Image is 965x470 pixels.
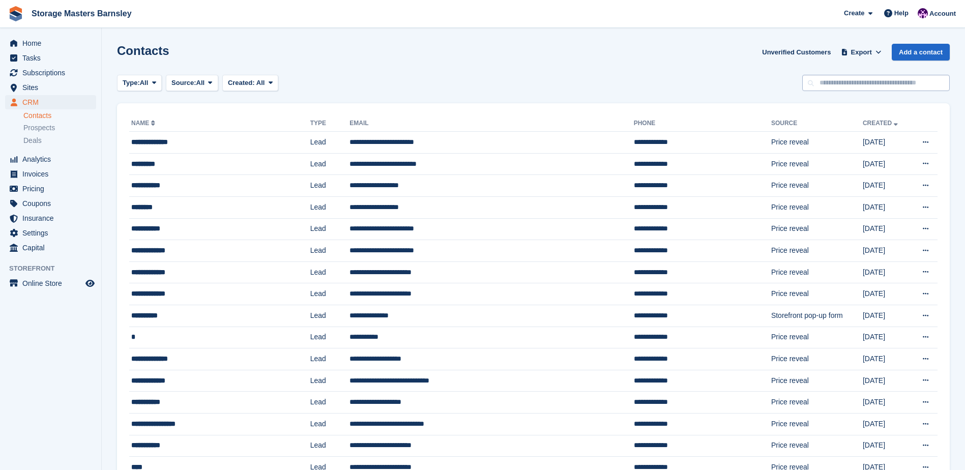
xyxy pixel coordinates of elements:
[771,305,863,327] td: Storefront pop-up form
[23,135,96,146] a: Deals
[863,120,900,127] a: Created
[131,120,157,127] a: Name
[310,327,350,348] td: Lead
[22,182,83,196] span: Pricing
[22,196,83,211] span: Coupons
[5,196,96,211] a: menu
[117,44,169,57] h1: Contacts
[771,218,863,240] td: Price reveal
[171,78,196,88] span: Source:
[140,78,149,88] span: All
[863,370,910,392] td: [DATE]
[228,79,255,86] span: Created:
[310,115,350,132] th: Type
[771,283,863,305] td: Price reveal
[310,261,350,283] td: Lead
[918,8,928,18] img: Louise Masters
[5,36,96,50] a: menu
[892,44,950,61] a: Add a contact
[863,196,910,218] td: [DATE]
[5,211,96,225] a: menu
[166,75,218,92] button: Source: All
[310,196,350,218] td: Lead
[22,36,83,50] span: Home
[771,115,863,132] th: Source
[929,9,956,19] span: Account
[22,95,83,109] span: CRM
[758,44,835,61] a: Unverified Customers
[310,392,350,414] td: Lead
[117,75,162,92] button: Type: All
[22,152,83,166] span: Analytics
[894,8,909,18] span: Help
[22,51,83,65] span: Tasks
[310,175,350,197] td: Lead
[22,276,83,290] span: Online Store
[23,123,55,133] span: Prospects
[310,305,350,327] td: Lead
[8,6,23,21] img: stora-icon-8386f47178a22dfd0bd8f6a31ec36ba5ce8667c1dd55bd0f319d3a0aa187defe.svg
[310,348,350,370] td: Lead
[22,226,83,240] span: Settings
[863,413,910,435] td: [DATE]
[771,240,863,262] td: Price reveal
[771,392,863,414] td: Price reveal
[84,277,96,289] a: Preview store
[27,5,136,22] a: Storage Masters Barnsley
[771,196,863,218] td: Price reveal
[863,132,910,154] td: [DATE]
[5,95,96,109] a: menu
[5,276,96,290] a: menu
[310,283,350,305] td: Lead
[349,115,633,132] th: Email
[5,66,96,80] a: menu
[863,283,910,305] td: [DATE]
[851,47,872,57] span: Export
[123,78,140,88] span: Type:
[863,348,910,370] td: [DATE]
[310,435,350,457] td: Lead
[863,240,910,262] td: [DATE]
[310,413,350,435] td: Lead
[771,348,863,370] td: Price reveal
[771,153,863,175] td: Price reveal
[863,261,910,283] td: [DATE]
[9,263,101,274] span: Storefront
[863,305,910,327] td: [DATE]
[5,51,96,65] a: menu
[222,75,278,92] button: Created: All
[22,66,83,80] span: Subscriptions
[771,175,863,197] td: Price reveal
[196,78,205,88] span: All
[771,132,863,154] td: Price reveal
[310,218,350,240] td: Lead
[310,240,350,262] td: Lead
[5,241,96,255] a: menu
[863,392,910,414] td: [DATE]
[771,435,863,457] td: Price reveal
[23,123,96,133] a: Prospects
[839,44,884,61] button: Export
[310,132,350,154] td: Lead
[5,182,96,196] a: menu
[771,413,863,435] td: Price reveal
[5,80,96,95] a: menu
[863,175,910,197] td: [DATE]
[634,115,771,132] th: Phone
[310,153,350,175] td: Lead
[863,153,910,175] td: [DATE]
[22,80,83,95] span: Sites
[5,167,96,181] a: menu
[5,152,96,166] a: menu
[844,8,864,18] span: Create
[863,327,910,348] td: [DATE]
[771,261,863,283] td: Price reveal
[310,370,350,392] td: Lead
[23,111,96,121] a: Contacts
[5,226,96,240] a: menu
[863,218,910,240] td: [DATE]
[23,136,42,145] span: Deals
[256,79,265,86] span: All
[22,167,83,181] span: Invoices
[22,211,83,225] span: Insurance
